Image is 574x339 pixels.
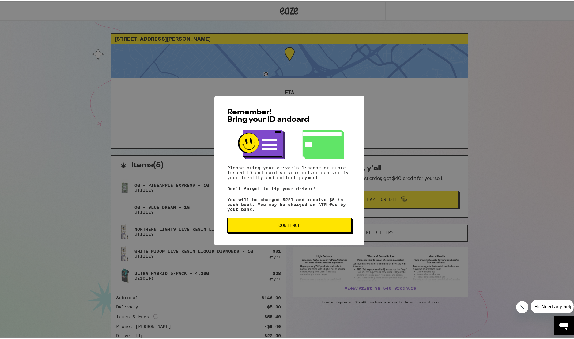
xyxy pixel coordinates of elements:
[227,196,352,211] p: You will be charged $221 and receive $5 in cash back. You may be charged an ATM fee by your bank.
[516,300,528,312] iframe: Close message
[554,315,574,334] iframe: Button to launch messaging window
[227,217,352,231] button: Continue
[227,108,309,122] span: Remember! Bring your ID and card
[227,185,352,190] p: Don't forget to tip your driver!
[4,4,44,9] span: Hi. Need any help?
[531,299,574,312] iframe: Message from company
[227,164,352,179] p: Please bring your driver's license or state issued ID and card so your driver can verify your ide...
[278,222,300,226] span: Continue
